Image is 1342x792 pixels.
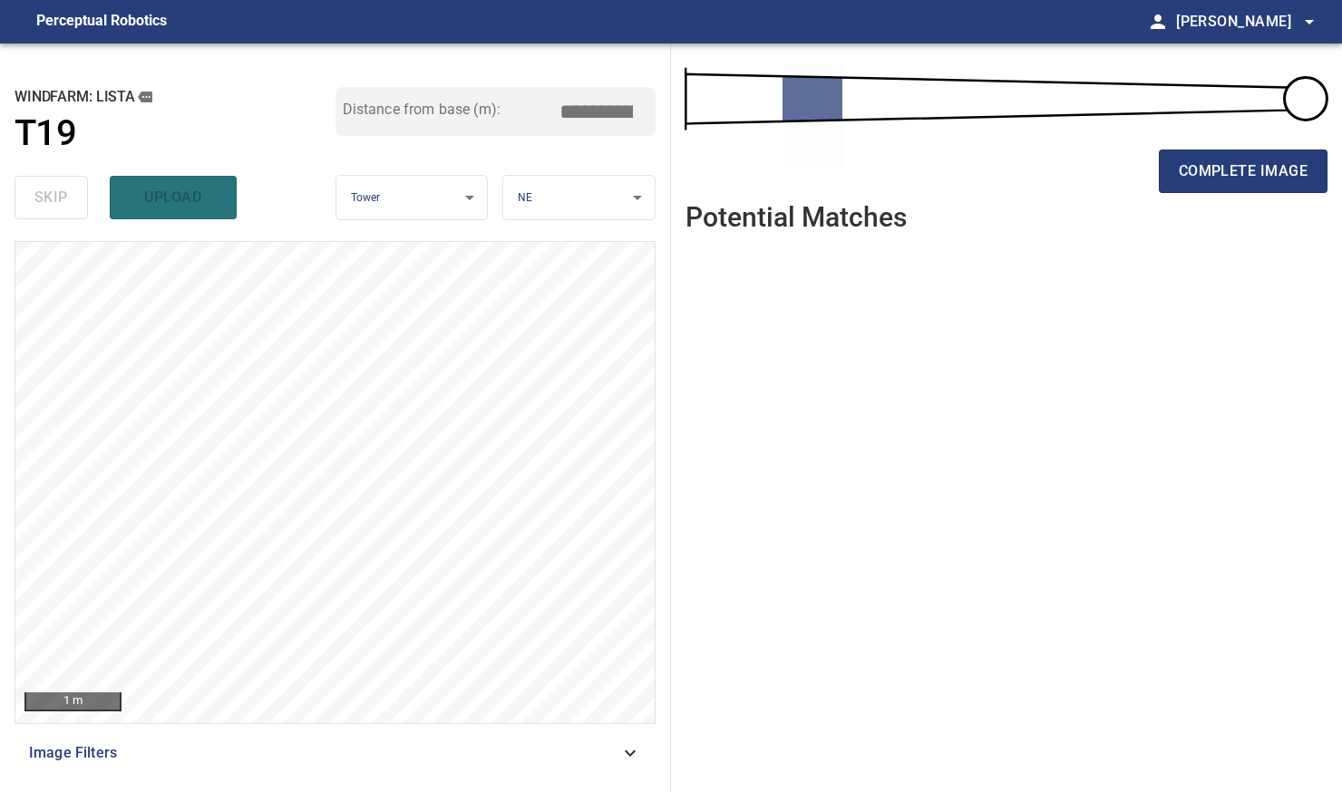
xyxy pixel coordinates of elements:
[29,742,619,764] span: Image Filters
[1176,9,1320,34] span: [PERSON_NAME]
[518,191,532,204] span: NE
[1169,4,1320,40] button: [PERSON_NAME]
[1179,159,1308,184] span: complete image
[503,175,655,221] div: NE
[15,731,656,775] div: Image Filters
[336,175,488,221] div: Tower
[36,7,167,36] figcaption: Perceptual Robotics
[1298,11,1320,33] span: arrow_drop_down
[15,87,335,107] h2: windfarm: Lista
[15,112,76,155] h1: T19
[343,102,501,117] label: Distance from base (m):
[15,112,335,155] a: T19
[1159,150,1327,193] button: complete image
[1147,11,1169,33] span: person
[686,202,907,232] h2: Potential Matches
[135,87,155,107] button: copy message details
[351,191,381,204] span: Tower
